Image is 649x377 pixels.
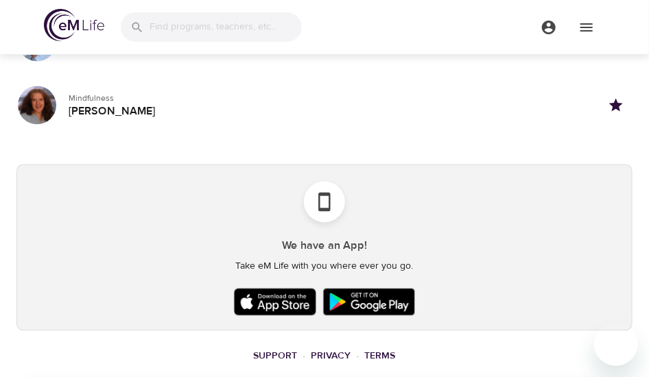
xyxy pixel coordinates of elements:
[28,239,621,254] h5: We have an App!
[320,285,418,319] img: Google Play Store
[303,348,306,366] li: ·
[16,85,58,126] button: Profile for Cindy Gittleman
[365,350,396,363] a: Terms
[16,348,633,366] nav: breadcrumb
[231,285,320,319] img: Apple App Store
[357,348,359,366] li: ·
[311,350,351,363] a: Privacy
[69,93,589,105] p: Mindfulness
[28,260,621,274] p: Take eM Life with you where ever you go.
[567,8,605,46] button: menu
[594,322,638,366] iframe: Button to launch messaging window
[530,8,567,46] button: menu
[254,350,298,363] a: Support
[150,12,302,42] input: Find programs, teachers, etc...
[44,9,104,41] img: logo
[69,105,589,119] h5: [PERSON_NAME]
